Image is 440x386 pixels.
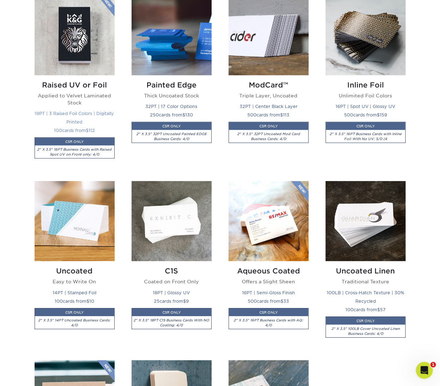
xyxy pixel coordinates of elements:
[35,267,115,275] h2: Uncoated
[136,132,207,141] i: 2" X 3.5" 32PT Uncoated Painted EDGE Business Cards: 4/0
[153,290,190,295] small: 18PT | Glossy UV
[146,104,198,109] small: 32PT | 17 Color Options
[326,181,406,261] img: Uncoated Linen Business Cards
[89,128,95,133] span: 112
[344,112,387,117] small: cards from
[377,112,380,117] span: $
[242,290,295,295] small: 16PT | Semi-Gloss Finish
[55,298,94,304] small: cards from
[186,298,189,304] span: 9
[331,327,400,336] i: 2" X 3.5" 100LB Cover Uncoated Linen Business Cards: 4/0
[132,267,212,275] h2: C1S
[183,298,186,304] span: $
[240,104,297,109] small: 32PT | Center Black Layer
[55,298,63,304] span: 100
[327,290,404,304] small: 100LB | Cross-Hatch Texture | 30% Recycled
[162,124,181,128] small: CSR ONLY
[53,290,96,295] small: 14PT | Stamped Foil
[237,132,300,141] i: 2" X 3.5" 32PT Uncoated Mod Card Business Cards: 4/0
[284,298,289,304] span: 33
[132,81,212,89] h2: Painted Edge
[416,362,433,379] iframe: Intercom live chat
[248,112,290,117] small: cards from
[150,112,193,117] small: cards from
[97,360,115,381] img: New Product
[35,111,114,125] small: 19PT | 3 Raised Foil Colors | Digitally Printed
[326,81,406,89] h2: Inline Foil
[134,318,210,327] i: 2" X 3.5" 18PT C1S Business Cards With NO Coating: 4/0
[89,298,94,304] span: 10
[150,112,159,117] span: 250
[86,298,89,304] span: $
[37,147,112,156] i: 2" X 3.5" 16PT Business Cards with Raised Spot UV on Front only: 4/0
[35,278,115,285] p: Easy to Write On
[65,310,84,314] small: CSR ONLY
[132,92,212,99] p: Thick Uncoated Stock
[356,124,375,128] small: CSR ONLY
[281,298,284,304] span: $
[35,81,115,89] h2: Raised UV or Foil
[162,310,181,314] small: CSR ONLY
[291,181,309,202] img: New Product
[326,92,406,99] p: Unlimited Foil Colors
[336,104,396,109] small: 16PT | Spot UV | Glossy UV
[430,362,436,368] span: 1
[154,298,160,304] span: 25
[259,310,278,314] small: CSR ONLY
[234,318,303,327] i: 2" X 3.5" 16PT Business Cards with AQ: 4/0
[356,319,375,323] small: CSR ONLY
[182,112,185,117] span: $
[229,92,309,99] p: Triple Layer, Uncoated
[229,81,309,89] h2: ModCard™
[229,278,309,285] p: Offers a Slight Sheen
[229,181,309,351] a: Aqueous Coated Business Cards Aqueous Coated Offers a Slight Sheen 16PT | Semi-Gloss Finish 500ca...
[229,267,309,275] h2: Aqueous Coated
[185,112,193,117] span: 130
[259,124,278,128] small: CSR ONLY
[283,112,290,117] span: 113
[35,181,115,351] a: Uncoated Business Cards Uncoated Easy to Write On 14PT | Stamped Foil 100cards from$10CSR ONLY2" ...
[229,181,309,261] img: Aqueous Coated Business Cards
[377,307,380,312] span: $
[248,112,257,117] span: 500
[65,140,84,144] small: CSR ONLY
[326,267,406,275] h2: Uncoated Linen
[35,92,115,107] p: Applied to Velvet Laminated Stock
[2,364,60,384] iframe: Google Customer Reviews
[380,112,387,117] span: 159
[248,298,257,304] span: 500
[86,128,89,133] span: $
[38,318,111,327] i: 2" X 3.5" 14PT Uncoated Business Cards: 4/0
[54,128,95,133] small: cards from
[248,298,289,304] small: cards from
[330,132,402,141] i: 2" X 3.5" 16PT Business Cards with Inline Foil With No UV: 5/0 (4
[326,278,406,285] p: Traditional Texture
[54,128,62,133] span: 100
[35,181,115,261] img: Uncoated Business Cards
[326,181,406,351] a: Uncoated Linen Business Cards Uncoated Linen Traditional Texture 100LB | Cross-Hatch Texture | 30...
[154,298,189,304] small: cards from
[132,278,212,285] p: Coated on Front Only
[281,112,283,117] span: $
[345,307,386,312] small: cards from
[132,181,212,351] a: C1S Business Cards C1S Coated on Front Only 18PT | Glossy UV 25cards from$9CSR ONLY2" X 3.5" 18PT...
[380,307,386,312] span: 57
[132,181,212,261] img: C1S Business Cards
[344,112,353,117] span: 500
[345,307,354,312] span: 100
